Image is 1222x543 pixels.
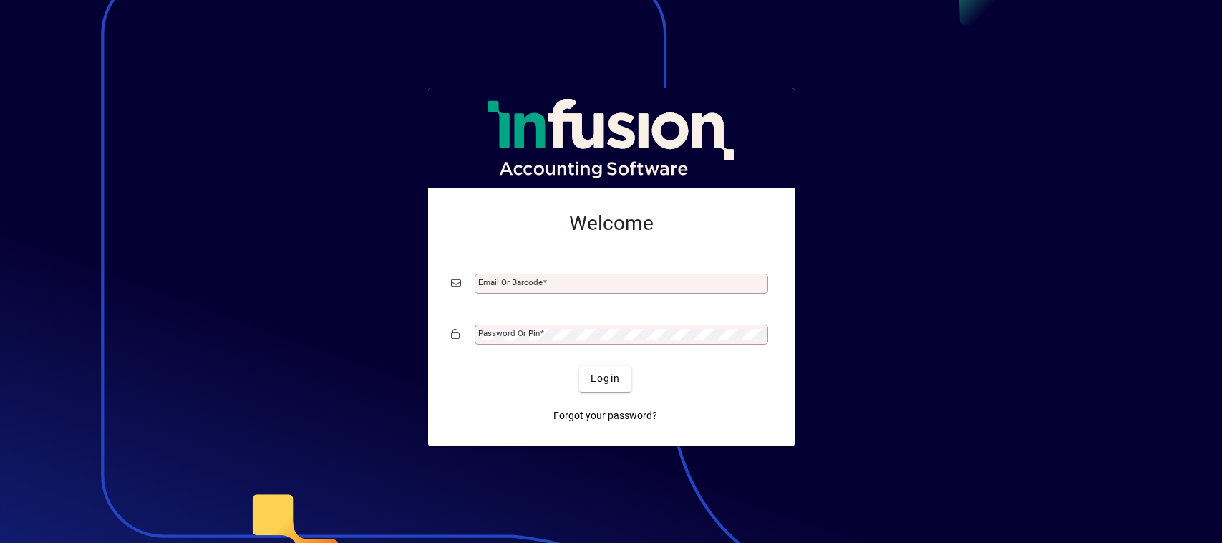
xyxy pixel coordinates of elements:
mat-label: Email or Barcode [478,277,543,287]
h2: Welcome [451,211,772,236]
mat-label: Password or Pin [478,328,540,338]
span: Forgot your password? [553,408,657,423]
button: Login [579,366,631,392]
a: Forgot your password? [548,403,663,429]
span: Login [591,371,620,386]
